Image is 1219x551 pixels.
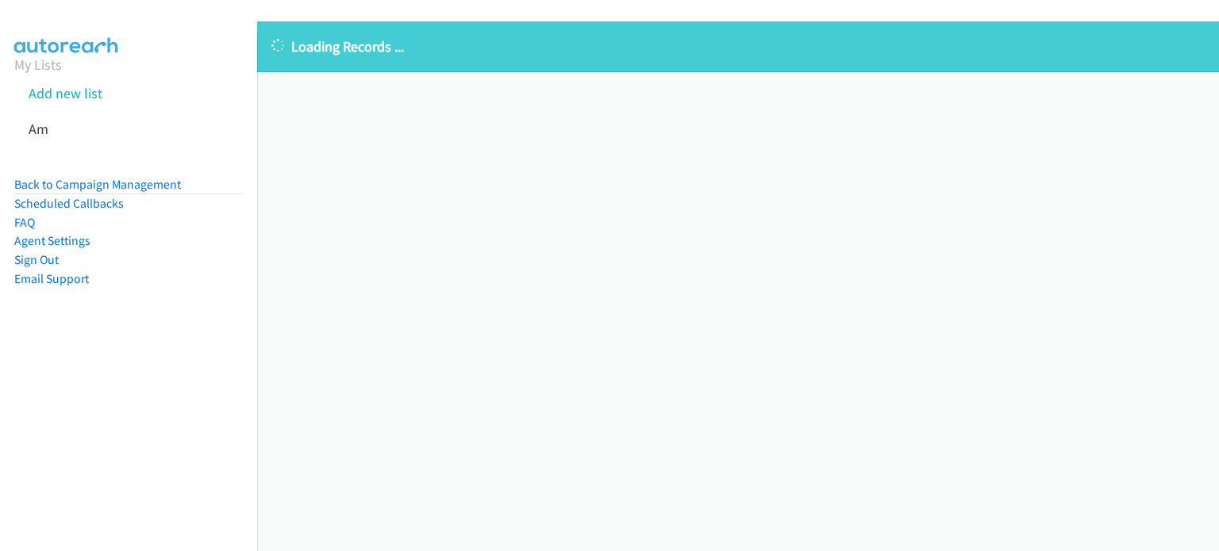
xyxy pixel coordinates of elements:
[271,36,1205,57] p: Loading Records ...
[14,271,89,286] a: Email Support
[14,215,35,230] a: FAQ
[14,233,90,248] a: Agent Settings
[29,84,102,102] a: Add new list
[14,55,62,74] a: My Lists
[14,177,181,192] a: Back to Campaign Management
[29,120,48,138] a: Am
[14,252,59,267] a: Sign Out
[14,196,124,211] a: Scheduled Callbacks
